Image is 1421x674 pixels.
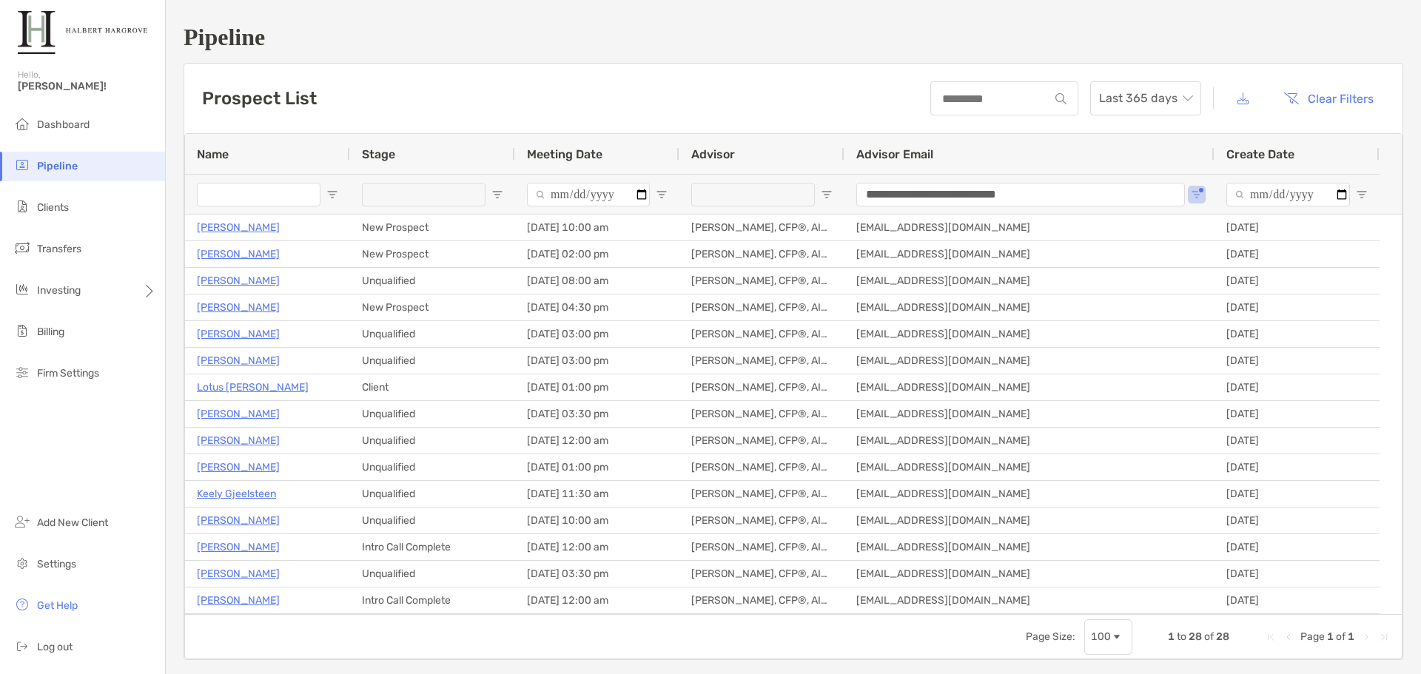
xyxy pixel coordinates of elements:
span: Investing [37,284,81,297]
div: [EMAIL_ADDRESS][DOMAIN_NAME] [844,534,1215,560]
span: Settings [37,558,76,570]
a: [PERSON_NAME] [197,245,280,263]
a: [PERSON_NAME] [197,272,280,290]
span: Transfers [37,243,81,255]
img: settings icon [13,554,31,572]
span: Pipeline [37,160,78,172]
input: Advisor Email Filter Input [856,183,1185,206]
div: [PERSON_NAME], CFP®, AIF® [679,321,844,347]
div: Unqualified [350,428,515,454]
div: [PERSON_NAME], CFP®, AIF® [679,454,844,480]
span: of [1336,630,1346,643]
div: [DATE] [1215,215,1380,240]
a: [PERSON_NAME] [197,458,280,476]
div: [DATE] [1215,561,1380,587]
span: 1 [1168,630,1175,643]
span: Meeting Date [527,147,602,161]
span: Advisor [691,147,735,161]
div: [DATE] [1215,454,1380,480]
button: Clear Filters [1272,82,1385,115]
div: [DATE] 12:00 am [515,587,679,613]
span: Log out [37,641,73,653]
p: Keely Gjeelsteen [197,485,276,503]
div: [DATE] 03:30 pm [515,561,679,587]
div: Unqualified [350,454,515,480]
div: Unqualified [350,508,515,533]
span: 1 [1327,630,1334,643]
div: [DATE] 01:00 pm [515,454,679,480]
span: Dashboard [37,118,90,131]
div: [DATE] 08:00 am [515,268,679,294]
div: [DATE] 03:30 pm [515,401,679,427]
div: [DATE] 01:00 pm [515,374,679,400]
img: investing icon [13,280,31,298]
div: [DATE] 04:30 pm [515,294,679,320]
div: [PERSON_NAME], CFP®, AIF® [679,348,844,374]
input: Name Filter Input [197,183,320,206]
div: [PERSON_NAME], CFP®, AIF® [679,401,844,427]
a: Lotus [PERSON_NAME] [197,378,309,397]
a: [PERSON_NAME] [197,511,280,530]
div: [EMAIL_ADDRESS][DOMAIN_NAME] [844,294,1215,320]
div: [DATE] 10:00 am [515,215,679,240]
div: [PERSON_NAME], CFP®, AIF® [679,374,844,400]
div: [DATE] [1215,587,1380,613]
div: [EMAIL_ADDRESS][DOMAIN_NAME] [844,508,1215,533]
button: Open Filter Menu [326,189,338,200]
img: input icon [1055,93,1066,104]
div: Unqualified [350,401,515,427]
span: 1 [1348,630,1354,643]
p: [PERSON_NAME] [197,298,280,317]
div: [DATE] 12:00 am [515,534,679,560]
div: [DATE] [1215,374,1380,400]
a: [PERSON_NAME] [197,405,280,423]
div: [DATE] [1215,321,1380,347]
div: [EMAIL_ADDRESS][DOMAIN_NAME] [844,587,1215,613]
div: Intro Call Complete [350,534,515,560]
div: [PERSON_NAME], CFP®, AIF® [679,587,844,613]
div: New Prospect [350,294,515,320]
div: [PERSON_NAME], CFP®, AIF® [679,481,844,507]
img: transfers icon [13,239,31,257]
div: Unqualified [350,321,515,347]
button: Open Filter Menu [491,189,503,200]
div: [EMAIL_ADDRESS][DOMAIN_NAME] [844,241,1215,267]
img: logout icon [13,637,31,655]
a: [PERSON_NAME] [197,351,280,370]
a: [PERSON_NAME] [197,565,280,583]
div: [DATE] [1215,268,1380,294]
div: [DATE] 02:00 pm [515,241,679,267]
button: Open Filter Menu [1191,189,1203,200]
div: [DATE] [1215,401,1380,427]
div: [EMAIL_ADDRESS][DOMAIN_NAME] [844,321,1215,347]
span: Advisor Email [856,147,933,161]
span: Get Help [37,599,78,612]
a: [PERSON_NAME] [197,538,280,556]
img: add_new_client icon [13,513,31,530]
img: dashboard icon [13,115,31,132]
img: clients icon [13,198,31,215]
div: [EMAIL_ADDRESS][DOMAIN_NAME] [844,454,1215,480]
div: [DATE] 10:00 am [515,508,679,533]
div: [PERSON_NAME], CFP®, AIF® [679,294,844,320]
img: firm-settings icon [13,363,31,381]
span: 28 [1189,630,1202,643]
button: Open Filter Menu [1356,189,1368,200]
a: [PERSON_NAME] [197,431,280,450]
div: Page Size: [1026,630,1075,643]
a: [PERSON_NAME] [197,325,280,343]
div: [EMAIL_ADDRESS][DOMAIN_NAME] [844,374,1215,400]
span: Name [197,147,229,161]
a: [PERSON_NAME] [197,591,280,610]
div: [EMAIL_ADDRESS][DOMAIN_NAME] [844,215,1215,240]
div: [EMAIL_ADDRESS][DOMAIN_NAME] [844,561,1215,587]
div: [PERSON_NAME], CFP®, AIF® [679,508,844,533]
a: [PERSON_NAME] [197,218,280,237]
